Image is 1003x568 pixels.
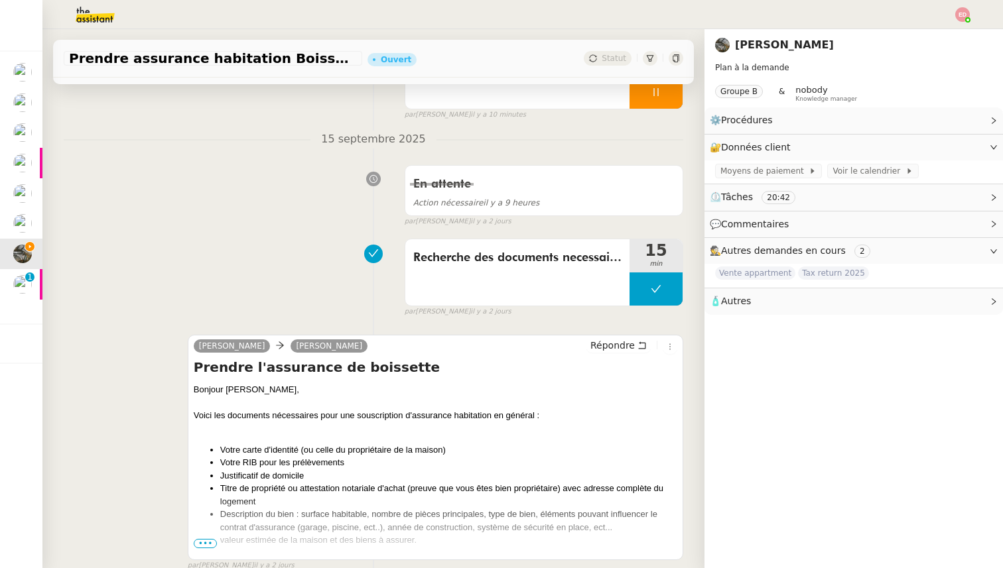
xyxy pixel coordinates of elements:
span: 🔐 [710,140,796,155]
img: users%2Fa6PbEmLwvGXylUqKytRPpDpAx153%2Favatar%2Ffanny.png [13,275,32,294]
li: valeur estimée de la maison et des biens à assurer. [220,534,677,547]
span: Autres [721,296,751,306]
app-user-label: Knowledge manager [795,85,857,102]
div: 🕵️Autres demandes en cours 2 [704,238,1003,264]
span: Voir le calendrier [833,164,905,178]
nz-badge-sup: 1 [25,272,34,282]
span: Procédures [721,115,773,125]
nz-tag: Groupe B [715,85,763,98]
span: Moyens de paiement [720,164,809,178]
li: Description du bien : surface habitable, nombre de pièces principales, type de bien, éléments pou... [220,508,677,534]
span: 💬 [710,219,795,229]
small: [PERSON_NAME] [405,306,511,317]
div: Bonjour [PERSON_NAME], [194,383,677,396]
img: users%2FTDxDvmCjFdN3QFePFNGdQUcJcQk1%2Favatar%2F0cfb3a67-8790-4592-a9ec-92226c678442 [13,63,32,82]
p: 1 [27,272,33,284]
span: Vente appartment [715,266,795,280]
span: Prendre assurance habitation Boissettes [69,52,357,65]
span: par [405,216,416,227]
span: 15 septembre 2025 [310,131,436,148]
div: Voici les documents nécessaires pour une souscription d'assurance habitation en général : [194,409,677,422]
div: ⚙️Procédures [704,107,1003,133]
span: 15 [630,243,683,258]
span: Commentaires [721,219,789,229]
li: Justificatif de domicile [220,469,677,483]
span: Données client [721,142,791,152]
span: ⏲️ [710,192,807,202]
span: ⚙️ [710,113,779,128]
span: Tax return 2025 [798,266,869,280]
span: par [405,109,416,121]
span: nobody [795,85,827,95]
span: il y a 2 jours [470,216,511,227]
div: ⏲️Tâches 20:42 [704,184,1003,210]
a: [PERSON_NAME] [735,38,834,51]
span: Plan à la demande [715,63,789,72]
nz-tag: 2 [854,245,870,258]
img: users%2FTDxDvmCjFdN3QFePFNGdQUcJcQk1%2Favatar%2F0cfb3a67-8790-4592-a9ec-92226c678442 [13,154,32,172]
span: ••• [194,539,218,548]
span: Autres demandes en cours [721,245,846,256]
div: 💬Commentaires [704,211,1003,237]
li: Votre carte d'identité (ou celle du propriétaire de la maison) [220,443,677,457]
span: 🕵️ [710,245,876,256]
div: Ouvert [381,56,411,64]
li: Titre de propriété ou attestation notariale d'achat (preuve que vous êtes bien propriétaire) avec... [220,482,677,508]
span: min [630,258,683,270]
span: Knowledge manager [795,95,857,103]
span: 🧴 [710,296,751,306]
span: En attente [413,178,471,190]
div: 🧴Autres [704,288,1003,314]
span: & [779,85,785,102]
span: Recherche des documents necessaires [413,248,622,268]
h4: Prendre l'assurance de boissette [194,358,677,376]
span: Tâches [721,192,753,202]
span: il y a 9 heures [413,198,540,207]
small: [PERSON_NAME] [405,109,526,121]
span: Action nécessaire [413,198,484,207]
img: svg [955,7,970,22]
small: [PERSON_NAME] [405,216,511,227]
nz-tag: 20:42 [762,191,795,204]
li: Votre RIB pour les prélèvements [220,456,677,469]
span: Répondre [590,339,635,352]
img: users%2Fa6PbEmLwvGXylUqKytRPpDpAx153%2Favatar%2Ffanny.png [13,123,32,142]
img: users%2FTDxDvmCjFdN3QFePFNGdQUcJcQk1%2Favatar%2F0cfb3a67-8790-4592-a9ec-92226c678442 [13,93,32,112]
span: il y a 2 jours [470,306,511,317]
a: [PERSON_NAME] [291,340,368,352]
button: Répondre [586,338,651,353]
span: Statut [602,54,626,63]
a: [PERSON_NAME] [194,340,271,352]
img: 390d5429-d57e-4c9b-b625-ae6f09e29702 [13,245,32,263]
span: il y a 10 minutes [470,109,526,121]
span: par [405,306,416,317]
img: 390d5429-d57e-4c9b-b625-ae6f09e29702 [715,38,730,52]
img: users%2F0zQGGmvZECeMseaPawnreYAQQyS2%2Favatar%2Feddadf8a-b06f-4db9-91c4-adeed775bb0f [13,214,32,233]
img: users%2Fa6PbEmLwvGXylUqKytRPpDpAx153%2Favatar%2Ffanny.png [13,184,32,203]
div: 🔐Données client [704,135,1003,160]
